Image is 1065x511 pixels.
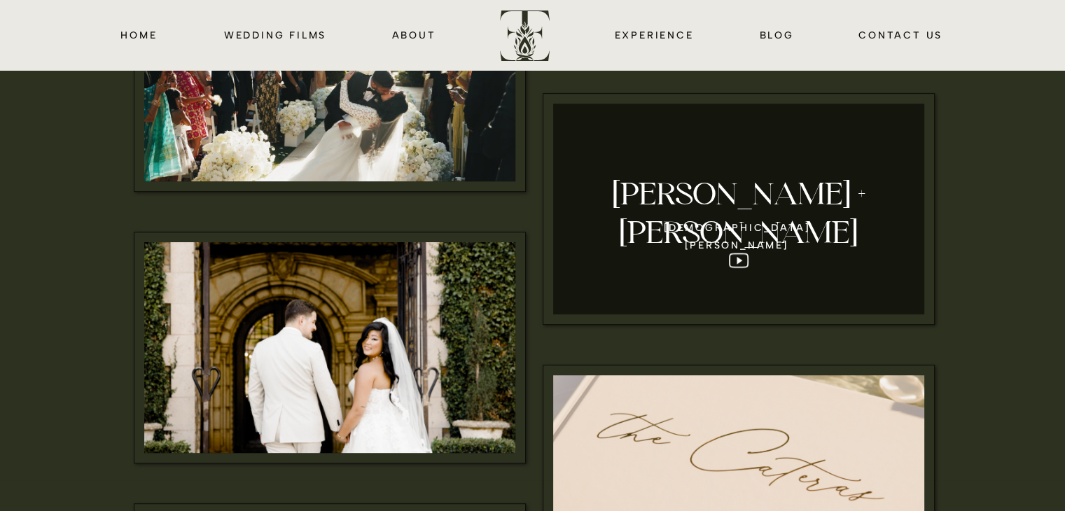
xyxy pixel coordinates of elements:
[119,27,160,43] a: HOME
[857,27,945,43] a: CONTACT us
[612,27,697,43] a: EXPERIENCE
[222,27,329,43] a: wedding films
[391,27,437,43] a: about
[759,27,795,43] a: blog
